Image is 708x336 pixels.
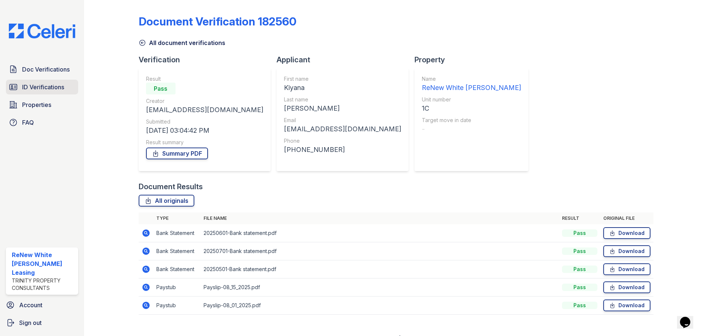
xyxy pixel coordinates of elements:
[277,55,414,65] div: Applicant
[12,250,75,277] div: ReNew White [PERSON_NAME] Leasing
[201,242,559,260] td: 20250701-Bank statement.pdf
[422,75,521,83] div: Name
[201,297,559,315] td: Payslip-08_01_2025.pdf
[201,278,559,297] td: Payslip-08_15_2025.pdf
[559,212,600,224] th: Result
[3,298,81,312] a: Account
[6,62,78,77] a: Doc Verifications
[3,315,81,330] a: Sign out
[603,263,650,275] a: Download
[677,306,701,329] iframe: chat widget
[284,137,401,145] div: Phone
[201,260,559,278] td: 20250501-Bank statement.pdf
[284,145,401,155] div: [PHONE_NUMBER]
[6,115,78,130] a: FAQ
[146,125,263,136] div: [DATE] 03:04:42 PM
[22,118,34,127] span: FAQ
[562,284,597,291] div: Pass
[146,139,263,146] div: Result summary
[422,75,521,93] a: Name ReNew White [PERSON_NAME]
[139,55,277,65] div: Verification
[284,103,401,114] div: [PERSON_NAME]
[22,100,51,109] span: Properties
[139,38,225,47] a: All document verifications
[22,65,70,74] span: Doc Verifications
[603,245,650,257] a: Download
[3,24,81,38] img: CE_Logo_Blue-a8612792a0a2168367f1c8372b55b34899dd931a85d93a1a3d3e32e68fde9ad4.png
[19,301,42,309] span: Account
[562,247,597,255] div: Pass
[201,224,559,242] td: 20250601-Bank statement.pdf
[146,75,263,83] div: Result
[22,83,64,91] span: ID Verifications
[284,117,401,124] div: Email
[562,266,597,273] div: Pass
[6,97,78,112] a: Properties
[146,97,263,105] div: Creator
[562,302,597,309] div: Pass
[153,212,201,224] th: Type
[19,318,42,327] span: Sign out
[139,195,194,207] a: All originals
[422,96,521,103] div: Unit number
[201,212,559,224] th: File name
[146,105,263,115] div: [EMAIL_ADDRESS][DOMAIN_NAME]
[139,181,203,192] div: Document Results
[422,103,521,114] div: 1C
[146,118,263,125] div: Submitted
[146,83,176,94] div: Pass
[284,83,401,93] div: Kiyana
[414,55,534,65] div: Property
[153,242,201,260] td: Bank Statement
[284,124,401,134] div: [EMAIL_ADDRESS][DOMAIN_NAME]
[6,80,78,94] a: ID Verifications
[12,277,75,292] div: Trinity Property Consultants
[153,260,201,278] td: Bank Statement
[600,212,653,224] th: Original file
[603,299,650,311] a: Download
[284,96,401,103] div: Last name
[153,224,201,242] td: Bank Statement
[603,281,650,293] a: Download
[146,148,208,159] a: Summary PDF
[153,297,201,315] td: Paystub
[422,83,521,93] div: ReNew White [PERSON_NAME]
[422,117,521,124] div: Target move in date
[562,229,597,237] div: Pass
[153,278,201,297] td: Paystub
[603,227,650,239] a: Download
[422,124,521,134] div: -
[284,75,401,83] div: First name
[139,15,296,28] div: Document Verification 182560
